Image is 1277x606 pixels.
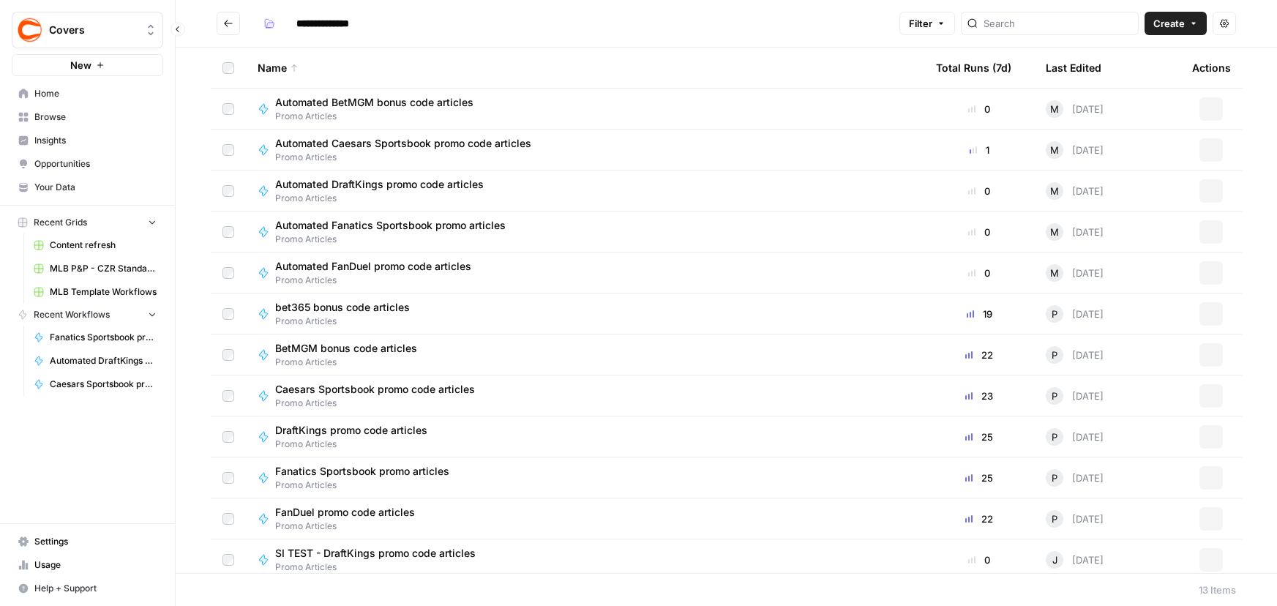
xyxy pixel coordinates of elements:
a: Caesars Sportsbook promo code articles [27,373,163,396]
a: Opportunities [12,152,163,176]
span: Create [1153,16,1185,31]
span: P [1052,430,1057,444]
span: Help + Support [34,582,157,595]
div: [DATE] [1046,510,1104,528]
span: Caesars Sportsbook promo code articles [275,382,475,397]
span: Fanatics Sportsbook promo articles [50,331,157,344]
span: BetMGM bonus code articles [275,341,417,356]
button: Recent Workflows [12,304,163,326]
div: 19 [936,307,1022,321]
span: P [1052,348,1057,362]
span: Filter [909,16,932,31]
span: Caesars Sportsbook promo code articles [50,378,157,391]
div: 0 [936,184,1022,198]
span: P [1052,471,1057,485]
div: [DATE] [1046,182,1104,200]
span: Browse [34,111,157,124]
div: 0 [936,266,1022,280]
button: Create [1145,12,1207,35]
span: Recent Workflows [34,308,110,321]
div: [DATE] [1046,428,1104,446]
button: Recent Grids [12,212,163,233]
a: FanDuel promo code articlesPromo Articles [258,505,913,533]
span: P [1052,389,1057,403]
a: Browse [12,105,163,129]
span: Promo Articles [275,438,439,451]
div: [DATE] [1046,551,1104,569]
span: Your Data [34,181,157,194]
img: Covers Logo [17,17,43,43]
span: J [1052,553,1057,567]
span: Fanatics Sportsbook promo articles [275,464,449,479]
span: Promo Articles [275,315,422,328]
div: [DATE] [1046,223,1104,241]
button: New [12,54,163,76]
span: Promo Articles [275,520,427,533]
span: SI TEST - DraftKings promo code articles [275,546,476,561]
span: P [1052,512,1057,526]
span: Opportunities [34,157,157,171]
a: Automated FanDuel promo code articlesPromo Articles [258,259,913,287]
a: BetMGM bonus code articlesPromo Articles [258,341,913,369]
span: Promo Articles [275,110,485,123]
a: Fanatics Sportsbook promo articlesPromo Articles [258,464,913,492]
span: Promo Articles [275,151,543,164]
span: Promo Articles [275,356,429,369]
div: 22 [936,512,1022,526]
span: Promo Articles [275,233,517,246]
a: Insights [12,129,163,152]
a: Automated Caesars Sportsbook promo code articlesPromo Articles [258,136,913,164]
a: Fanatics Sportsbook promo articles [27,326,163,349]
button: Help + Support [12,577,163,600]
span: Automated DraftKings promo code articles [275,177,484,192]
span: Promo Articles [275,274,483,287]
div: 23 [936,389,1022,403]
span: M [1050,225,1059,239]
span: M [1050,266,1059,280]
span: Automated Caesars Sportsbook promo code articles [275,136,531,151]
a: Automated DraftKings promo code articlesPromo Articles [258,177,913,205]
span: Automated Fanatics Sportsbook promo articles [275,218,506,233]
span: bet365 bonus code articles [275,300,410,315]
div: [DATE] [1046,141,1104,159]
span: MLB Template Workflows [50,285,157,299]
span: Home [34,87,157,100]
a: Automated DraftKings promo code articles [27,349,163,373]
div: 22 [936,348,1022,362]
span: FanDuel promo code articles [275,505,415,520]
div: [DATE] [1046,387,1104,405]
div: 0 [936,553,1022,567]
button: Filter [899,12,955,35]
a: MLB P&P - CZR Standard (Production) Grid [27,257,163,280]
div: Total Runs (7d) [936,48,1011,88]
div: [DATE] [1046,305,1104,323]
span: Settings [34,535,157,548]
span: Recent Grids [34,216,87,229]
div: [DATE] [1046,100,1104,118]
span: Promo Articles [275,561,487,574]
span: DraftKings promo code articles [275,423,427,438]
span: M [1050,143,1059,157]
button: Workspace: Covers [12,12,163,48]
input: Search [984,16,1132,31]
button: Go back [217,12,240,35]
div: [DATE] [1046,346,1104,364]
span: Promo Articles [275,479,461,492]
div: [DATE] [1046,469,1104,487]
div: 13 Items [1199,583,1236,597]
div: Last Edited [1046,48,1101,88]
span: P [1052,307,1057,321]
div: [DATE] [1046,264,1104,282]
a: Settings [12,530,163,553]
a: SI TEST - DraftKings promo code articlesPromo Articles [258,546,913,574]
a: bet365 bonus code articlesPromo Articles [258,300,913,328]
div: Actions [1192,48,1231,88]
div: 0 [936,102,1022,116]
span: M [1050,184,1059,198]
span: Promo Articles [275,192,495,205]
a: Automated BetMGM bonus code articlesPromo Articles [258,95,913,123]
span: Usage [34,558,157,572]
a: Content refresh [27,233,163,257]
span: Automated DraftKings promo code articles [50,354,157,367]
a: Caesars Sportsbook promo code articlesPromo Articles [258,382,913,410]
